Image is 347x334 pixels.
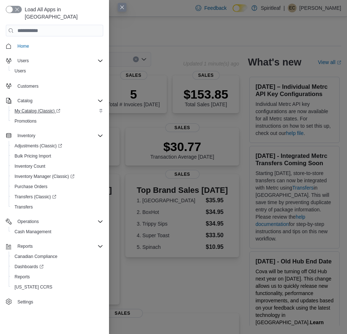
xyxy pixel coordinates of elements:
a: Inventory Count [12,162,48,171]
button: Inventory [15,131,38,140]
button: Operations [15,217,42,226]
span: Users [12,67,103,75]
span: Purchase Orders [15,184,48,190]
span: Adjustments (Classic) [15,143,62,149]
button: Catalog [15,96,35,105]
a: My Catalog (Classic) [12,107,63,115]
a: Transfers (Classic) [9,192,106,202]
span: Operations [15,217,103,226]
span: Load All Apps in [GEOGRAPHIC_DATA] [22,6,103,20]
span: Cash Management [15,229,51,235]
nav: Complex example [6,38,103,309]
button: Home [3,41,106,51]
span: Customers [17,83,39,89]
a: Transfers (Classic) [12,192,59,201]
span: Reports [12,273,103,281]
span: Customers [15,81,103,90]
span: Reports [15,274,30,280]
button: Reports [15,242,36,251]
button: Reports [3,241,106,251]
span: Home [17,43,29,49]
a: [US_STATE] CCRS [12,283,55,291]
button: Cash Management [9,227,106,237]
span: My Catalog (Classic) [15,108,60,114]
button: Users [3,56,106,66]
a: Canadian Compliance [12,252,60,261]
span: Inventory Count [12,162,103,171]
span: Inventory Count [15,163,45,169]
button: Promotions [9,116,106,126]
a: Promotions [12,117,40,126]
span: Transfers [15,204,33,210]
span: Promotions [15,118,37,124]
a: Inventory Manager (Classic) [12,172,77,181]
span: [US_STATE] CCRS [15,284,52,290]
button: Inventory Count [9,161,106,171]
button: Canadian Compliance [9,251,106,262]
span: Reports [17,243,33,249]
button: Users [15,56,32,65]
a: Cash Management [12,227,54,236]
span: Home [15,41,103,51]
a: Bulk Pricing Import [12,152,54,160]
span: My Catalog (Classic) [12,107,103,115]
a: Dashboards [9,262,106,272]
span: Washington CCRS [12,283,103,291]
button: Close this dialog [118,3,126,12]
span: Inventory Manager (Classic) [12,172,103,181]
button: Users [9,66,106,76]
button: Inventory [3,131,106,141]
span: Settings [15,297,103,306]
span: Inventory Manager (Classic) [15,174,74,179]
span: Transfers [12,203,103,211]
a: Reports [12,273,33,281]
span: Settings [17,299,33,305]
button: Bulk Pricing Import [9,151,106,161]
span: Canadian Compliance [12,252,103,261]
span: Dashboards [15,264,44,270]
span: Users [17,58,29,64]
span: Bulk Pricing Import [15,153,51,159]
a: Users [12,67,29,75]
a: Inventory Manager (Classic) [9,171,106,182]
button: Catalog [3,96,106,106]
button: [US_STATE] CCRS [9,282,106,292]
span: Promotions [12,117,103,126]
button: Operations [3,216,106,227]
button: Reports [9,272,106,282]
a: Adjustments (Classic) [12,142,65,150]
span: Purchase Orders [12,182,103,191]
span: Cash Management [12,227,103,236]
a: Customers [15,82,41,91]
span: Catalog [17,98,32,104]
a: Adjustments (Classic) [9,141,106,151]
span: Users [15,56,103,65]
button: Settings [3,297,106,307]
button: Customers [3,80,106,91]
a: Dashboards [12,262,47,271]
span: Inventory [17,133,35,139]
a: Transfers [12,203,36,211]
a: My Catalog (Classic) [9,106,106,116]
span: Operations [17,219,39,224]
button: Purchase Orders [9,182,106,192]
a: Settings [15,298,36,306]
span: Transfers (Classic) [15,194,56,200]
button: Transfers [9,202,106,212]
a: Purchase Orders [12,182,51,191]
span: Bulk Pricing Import [12,152,103,160]
a: Home [15,42,32,51]
span: Adjustments (Classic) [12,142,103,150]
span: Catalog [15,96,103,105]
span: Reports [15,242,103,251]
span: Users [15,68,26,74]
span: Canadian Compliance [15,254,57,259]
span: Dashboards [12,262,103,271]
span: Transfers (Classic) [12,192,103,201]
span: Inventory [15,131,103,140]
